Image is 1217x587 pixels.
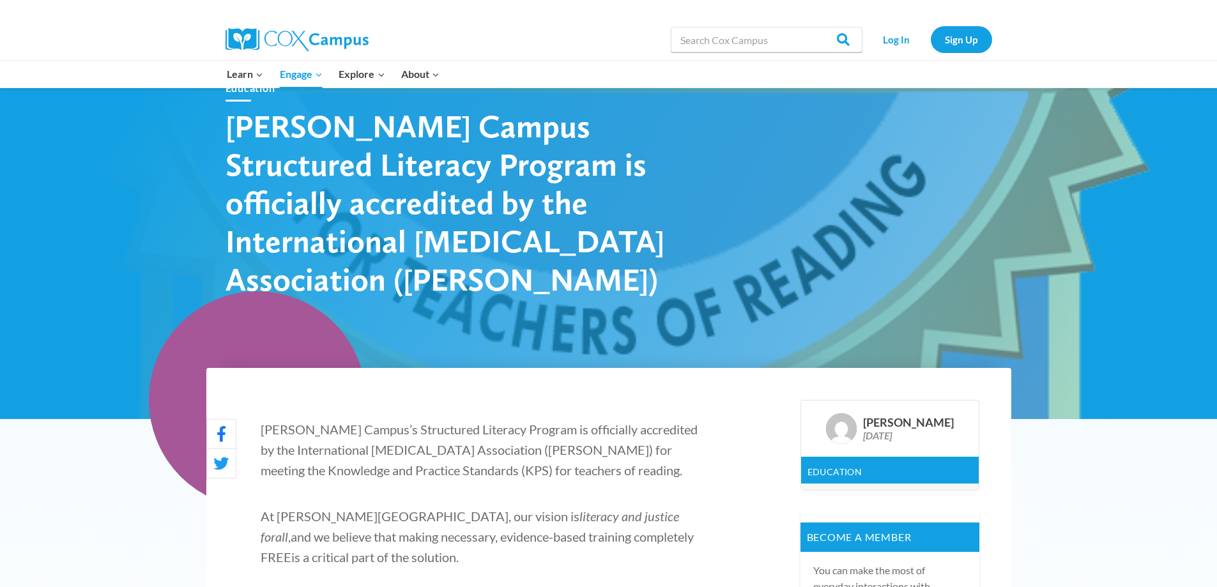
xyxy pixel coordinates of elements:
div: [PERSON_NAME] [863,416,954,430]
span: . [456,549,459,565]
span: [PERSON_NAME] Campus’s Structured Literacy Program is officially accredited by the International ... [261,422,698,478]
a: Sign Up [931,26,992,52]
span: all [275,529,288,544]
a: Education [226,82,275,94]
span: , [288,529,291,544]
p: Become a member [800,522,979,552]
span: is a critical part of the solution [291,549,456,565]
img: Cox Campus [226,28,369,51]
button: Child menu of Engage [272,61,331,88]
button: Child menu of About [393,61,448,88]
a: Education [808,466,862,477]
div: [DATE] [863,429,954,441]
a: Log In [869,26,924,52]
nav: Secondary Navigation [869,26,992,52]
button: Child menu of Learn [219,61,272,88]
span: and we believe that making necessary, evidence-based training completely FREE [261,529,694,565]
nav: Primary Navigation [219,61,448,88]
input: Search Cox Campus [671,27,862,52]
span: At [PERSON_NAME][GEOGRAPHIC_DATA], our vision is [261,508,579,524]
h1: [PERSON_NAME] Campus Structured Literacy Program is officially accredited by the International [M... [226,107,673,298]
button: Child menu of Explore [331,61,394,88]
